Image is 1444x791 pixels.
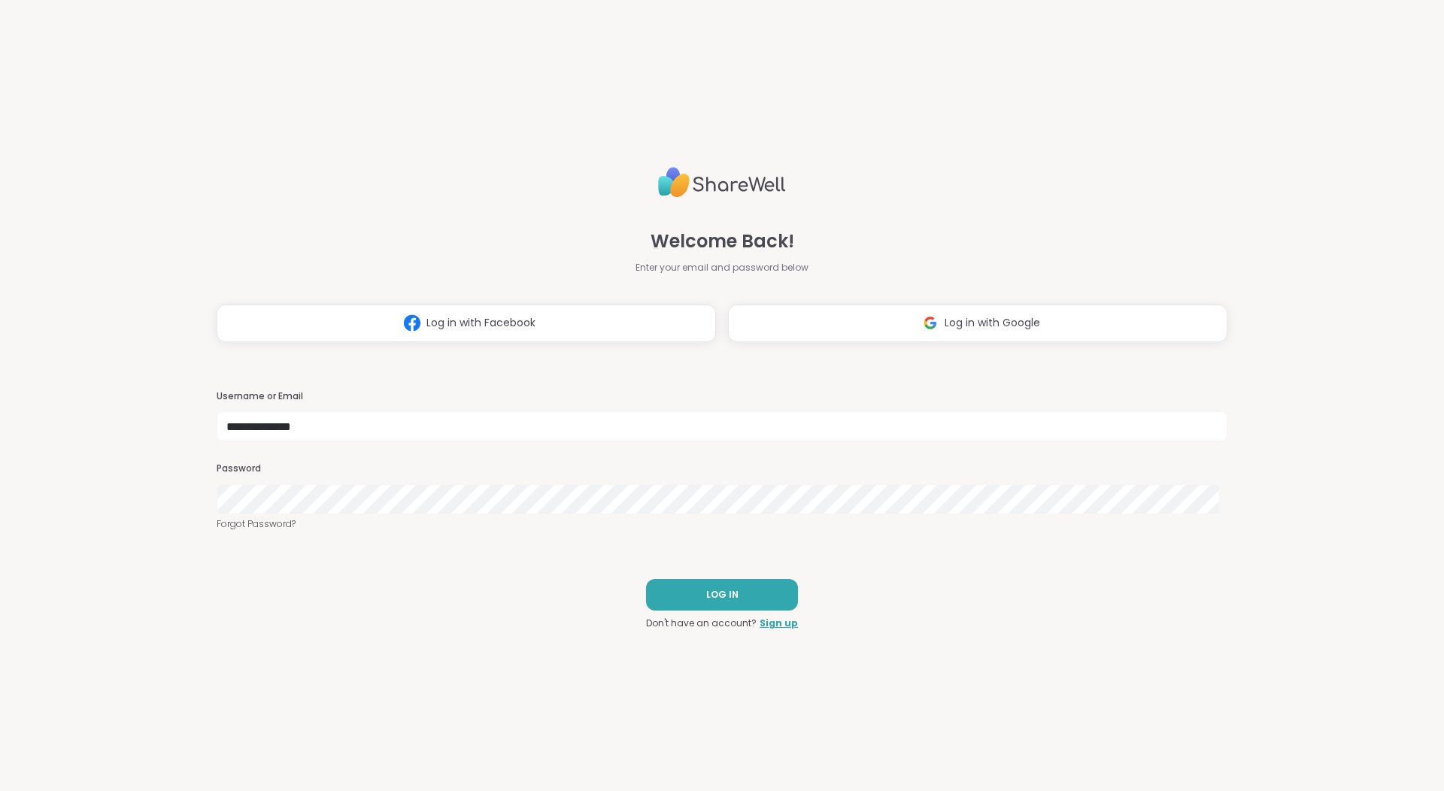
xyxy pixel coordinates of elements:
[426,315,535,331] span: Log in with Facebook
[217,462,1227,475] h3: Password
[651,228,794,255] span: Welcome Back!
[217,305,716,342] button: Log in with Facebook
[916,309,945,337] img: ShareWell Logomark
[728,305,1227,342] button: Log in with Google
[217,517,1227,531] a: Forgot Password?
[760,617,798,630] a: Sign up
[646,579,798,611] button: LOG IN
[398,309,426,337] img: ShareWell Logomark
[945,315,1040,331] span: Log in with Google
[217,390,1227,403] h3: Username or Email
[706,588,739,602] span: LOG IN
[658,161,786,204] img: ShareWell Logo
[646,617,757,630] span: Don't have an account?
[636,261,808,274] span: Enter your email and password below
